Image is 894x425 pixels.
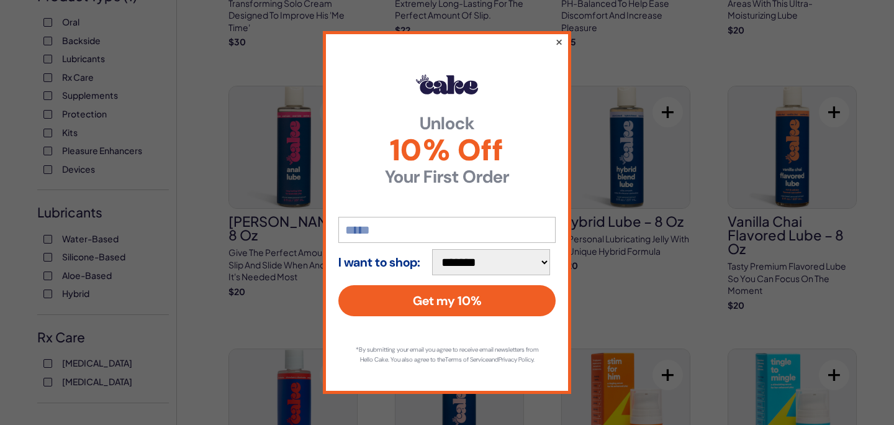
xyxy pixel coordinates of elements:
[338,285,556,316] button: Get my 10%
[445,355,489,363] a: Terms of Service
[555,34,563,49] button: ×
[338,168,556,186] strong: Your First Order
[338,135,556,165] span: 10% Off
[338,115,556,132] strong: Unlock
[338,255,420,269] strong: I want to shop:
[351,345,543,365] p: *By submitting your email you agree to receive email newsletters from Hello Cake. You also agree ...
[416,75,478,94] img: Hello Cake
[499,355,533,363] a: Privacy Policy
